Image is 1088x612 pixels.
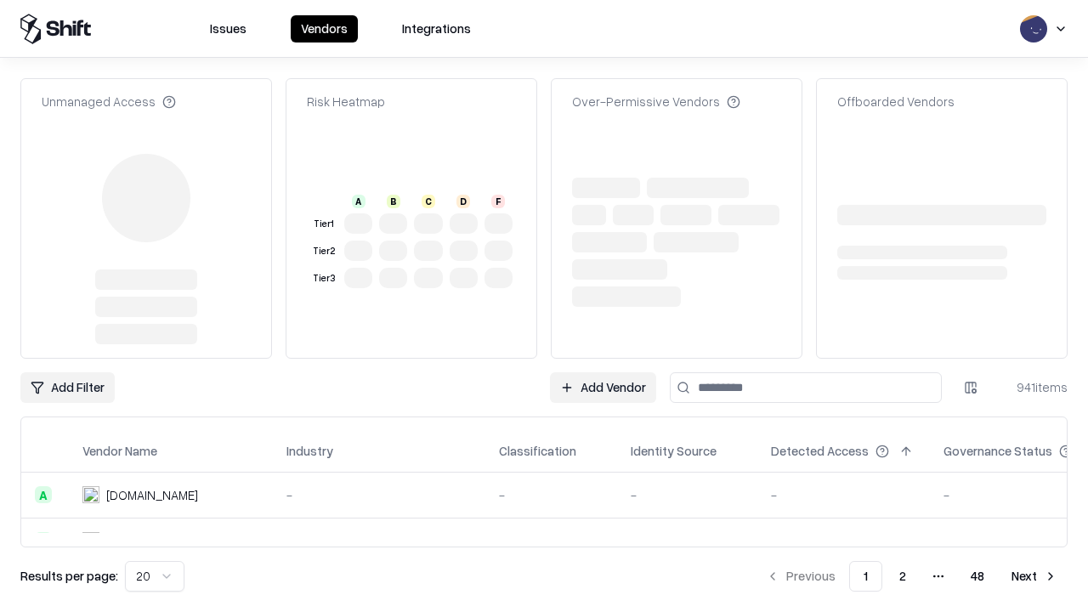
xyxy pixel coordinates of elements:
button: Next [1001,561,1068,592]
img: pathfactory.com [82,486,99,503]
div: 941 items [1000,378,1068,396]
div: - [499,486,603,504]
div: - [499,532,603,550]
div: Industry [286,442,333,460]
div: Risk Heatmap [307,93,385,110]
div: Tier 1 [310,217,337,231]
div: Over-Permissive Vendors [572,93,740,110]
img: Major League Baseball (MLB) [82,532,99,549]
div: - [286,486,472,504]
button: Vendors [291,15,358,42]
div: Identity Source [631,442,717,460]
div: Vendor Name [82,442,157,460]
div: Sports [286,532,472,550]
div: - [771,486,916,504]
div: D [456,195,470,208]
button: 2 [886,561,920,592]
div: Classification [499,442,576,460]
button: Issues [200,15,257,42]
div: Tier 3 [310,271,337,286]
button: 48 [957,561,998,592]
div: C [422,195,435,208]
div: Major League Baseball (MLB) [106,532,259,550]
div: A [352,195,365,208]
button: 1 [849,561,882,592]
a: Add Vendor [550,372,656,403]
div: - [631,532,744,550]
button: Integrations [392,15,481,42]
div: Unmanaged Access [42,93,176,110]
p: Results per page: [20,567,118,585]
div: Offboarded Vendors [837,93,955,110]
div: B [387,195,400,208]
div: A [35,532,52,549]
div: - [631,486,744,504]
div: F [491,195,505,208]
div: Detected Access [771,442,869,460]
div: - [771,532,916,550]
div: Governance Status [943,442,1052,460]
button: Add Filter [20,372,115,403]
nav: pagination [756,561,1068,592]
div: Tier 2 [310,244,337,258]
div: A [35,486,52,503]
div: [DOMAIN_NAME] [106,486,198,504]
